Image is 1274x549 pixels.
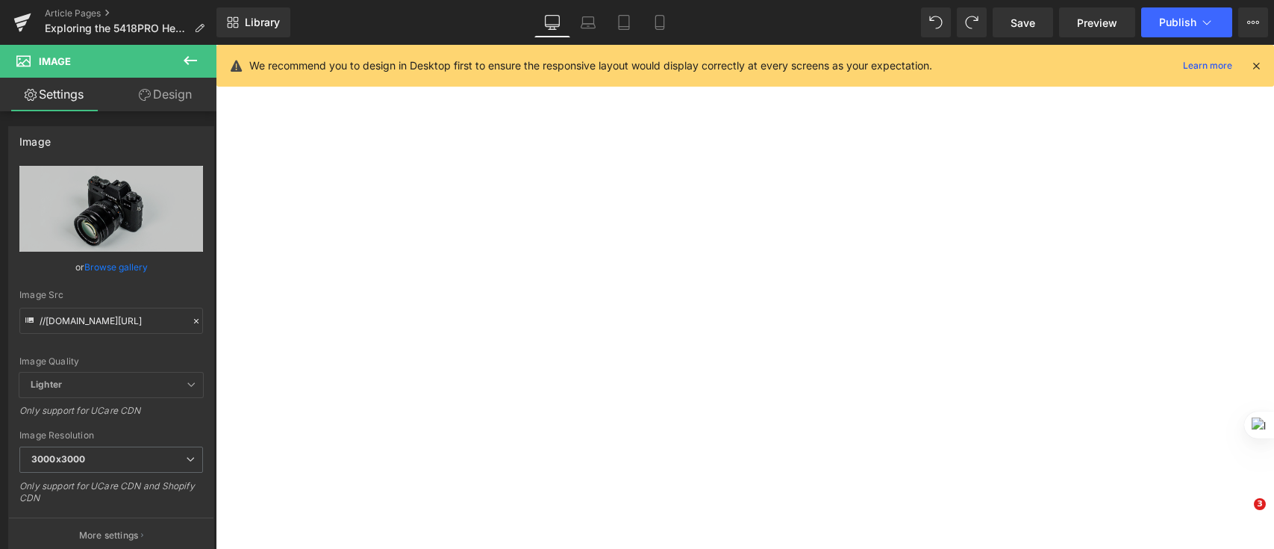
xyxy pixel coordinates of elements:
[31,453,85,465] b: 3000x3000
[534,7,570,37] a: Desktop
[249,58,932,74] p: We recommend you to design in Desktop first to ensure the responsive layout would display correct...
[606,7,642,37] a: Tablet
[1011,15,1035,31] span: Save
[921,7,951,37] button: Undo
[1077,15,1117,31] span: Preview
[79,529,139,542] p: More settings
[19,127,51,148] div: Image
[245,16,280,29] span: Library
[111,78,219,111] a: Design
[39,55,71,67] span: Image
[19,430,203,441] div: Image Resolution
[31,379,62,390] b: Lighter
[570,7,606,37] a: Laptop
[957,7,987,37] button: Redo
[1254,498,1266,510] span: 3
[1223,498,1259,534] iframe: Intercom live chat
[216,7,290,37] a: New Library
[1238,7,1268,37] button: More
[1141,7,1232,37] button: Publish
[1059,7,1135,37] a: Preview
[19,480,203,514] div: Only support for UCare CDN and Shopify CDN
[19,356,203,367] div: Image Quality
[19,259,203,275] div: or
[1159,16,1196,28] span: Publish
[19,405,203,427] div: Only support for UCare CDN
[19,308,203,334] input: Link
[84,254,148,280] a: Browse gallery
[1177,57,1238,75] a: Learn more
[642,7,678,37] a: Mobile
[45,22,188,34] span: Exploring the 5418PRO Heating System: Faster Heating, Faster Coffee Enjoyment
[45,7,216,19] a: Article Pages
[19,290,203,300] div: Image Src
